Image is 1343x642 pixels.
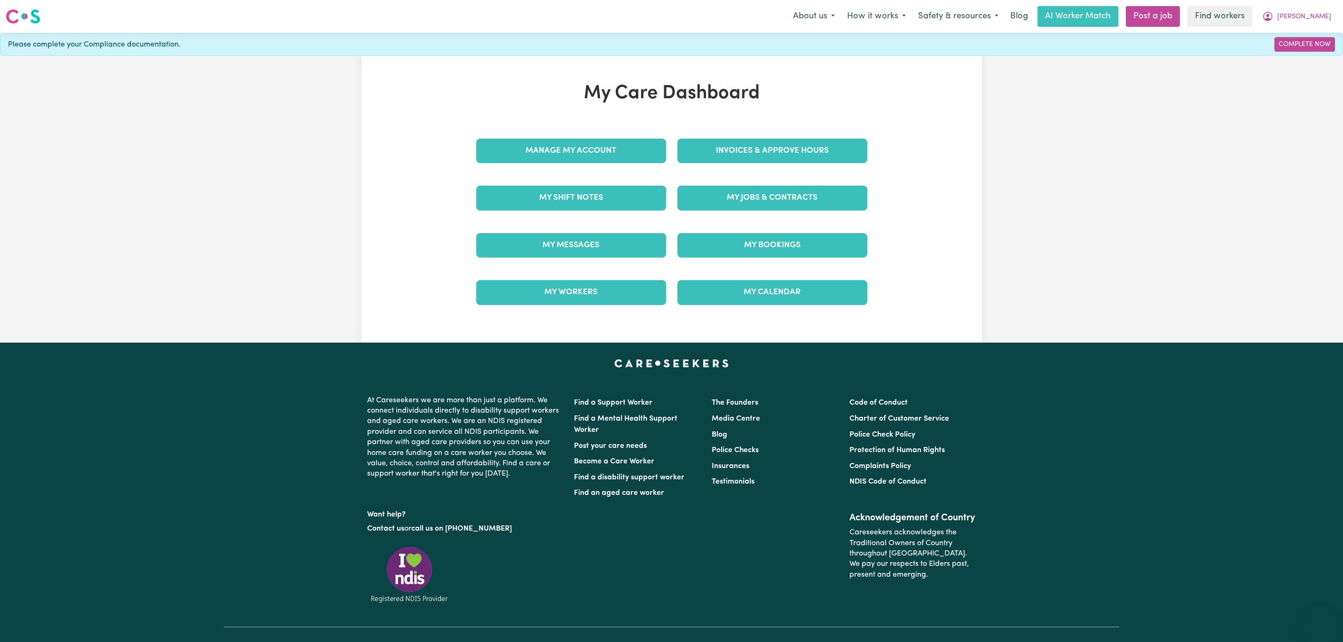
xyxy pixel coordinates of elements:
[1005,6,1034,27] a: Blog
[677,233,867,258] a: My Bookings
[8,39,181,50] span: Please complete your Compliance documentation.
[1037,6,1118,27] a: AI Worker Match
[849,415,949,423] a: Charter of Customer Service
[574,474,684,481] a: Find a disability support worker
[1256,7,1337,26] button: My Account
[712,399,758,407] a: The Founders
[849,431,915,438] a: Police Check Policy
[1305,604,1335,634] iframe: Button to launch messaging window, conversation in progress
[574,489,664,497] a: Find an aged care worker
[574,399,652,407] a: Find a Support Worker
[476,233,666,258] a: My Messages
[712,462,749,470] a: Insurances
[6,6,40,27] a: Careseekers logo
[849,524,976,584] p: Careseekers acknowledges the Traditional Owners of Country throughout [GEOGRAPHIC_DATA]. We pay o...
[787,7,841,26] button: About us
[712,431,727,438] a: Blog
[712,478,754,485] a: Testimonials
[574,458,654,465] a: Become a Care Worker
[6,8,40,25] img: Careseekers logo
[849,512,976,524] h2: Acknowledgement of Country
[476,280,666,305] a: My Workers
[367,506,563,520] p: Want help?
[1126,6,1180,27] a: Post a job
[841,7,912,26] button: How it works
[367,391,563,483] p: At Careseekers we are more than just a platform. We connect individuals directly to disability su...
[712,446,759,454] a: Police Checks
[367,545,452,604] img: Registered NDIS provider
[411,525,512,532] a: call us on [PHONE_NUMBER]
[849,478,927,485] a: NDIS Code of Conduct
[849,446,945,454] a: Protection of Human Rights
[849,462,911,470] a: Complaints Policy
[677,280,867,305] a: My Calendar
[367,525,404,532] a: Contact us
[1274,37,1335,52] a: Complete Now
[614,360,729,367] a: Careseekers home page
[476,186,666,210] a: My Shift Notes
[574,442,647,450] a: Post your care needs
[712,415,760,423] a: Media Centre
[476,139,666,163] a: Manage My Account
[1277,12,1331,22] span: [PERSON_NAME]
[367,520,563,538] p: or
[471,82,873,105] h1: My Care Dashboard
[677,139,867,163] a: Invoices & Approve Hours
[574,415,677,434] a: Find a Mental Health Support Worker
[912,7,1005,26] button: Safety & resources
[677,186,867,210] a: My Jobs & Contracts
[1187,6,1252,27] a: Find workers
[849,399,908,407] a: Code of Conduct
